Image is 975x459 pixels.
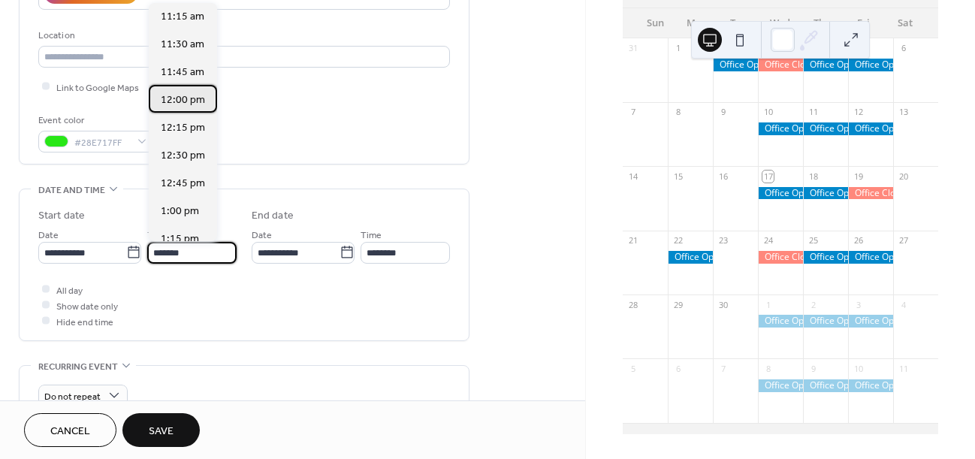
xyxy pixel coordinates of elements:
[758,379,803,392] div: Office Open
[627,43,638,54] div: 31
[252,227,272,243] span: Date
[38,208,85,224] div: Start date
[803,379,848,392] div: Office Open
[803,315,848,328] div: Office Open
[161,148,205,164] span: 12:30 pm
[898,107,909,118] div: 13
[853,299,864,310] div: 3
[717,235,729,246] div: 23
[38,359,118,375] span: Recurring event
[762,363,774,374] div: 8
[759,8,801,38] div: Wed
[848,251,893,264] div: Office Open
[758,187,803,200] div: Office Open
[627,171,638,182] div: 14
[898,171,909,182] div: 20
[161,204,199,219] span: 1:00 pm
[56,298,118,314] span: Show date only
[803,187,848,200] div: Office Open
[252,208,294,224] div: End date
[149,424,174,439] span: Save
[672,235,684,246] div: 22
[803,122,848,135] div: Office Open
[668,251,713,264] div: Office Open
[38,113,151,128] div: Event color
[38,183,105,198] span: Date and time
[713,59,758,71] div: Office Open
[717,171,729,182] div: 16
[635,8,676,38] div: Sun
[161,120,205,136] span: 12:15 pm
[807,363,819,374] div: 9
[627,107,638,118] div: 7
[361,227,382,243] span: Time
[161,231,199,247] span: 1:15 pm
[848,379,893,392] div: Office Open
[898,363,909,374] div: 11
[161,37,204,53] span: 11:30 am
[758,315,803,328] div: Office Open
[848,59,893,71] div: Office Open
[853,171,864,182] div: 19
[672,363,684,374] div: 6
[848,187,893,200] div: Office Closed
[807,107,819,118] div: 11
[74,134,130,150] span: #28E717FF
[122,413,200,447] button: Save
[848,122,893,135] div: Office Open
[843,8,884,38] div: Fri
[853,363,864,374] div: 10
[161,9,204,25] span: 11:15 am
[56,282,83,298] span: All day
[853,235,864,246] div: 26
[627,363,638,374] div: 5
[762,299,774,310] div: 1
[161,176,205,192] span: 12:45 pm
[758,251,803,264] div: Office Closed
[803,59,848,71] div: Office Open
[807,171,819,182] div: 18
[24,413,116,447] button: Cancel
[762,171,774,182] div: 17
[672,171,684,182] div: 15
[758,59,803,71] div: Office Closed
[853,107,864,118] div: 12
[627,235,638,246] div: 21
[885,8,926,38] div: Sat
[56,80,139,95] span: Link to Google Maps
[807,235,819,246] div: 25
[801,8,843,38] div: Thu
[38,28,447,44] div: Location
[762,107,774,118] div: 10
[898,235,909,246] div: 27
[672,299,684,310] div: 29
[147,227,168,243] span: Time
[717,107,729,118] div: 9
[803,251,848,264] div: Office Open
[758,122,803,135] div: Office Open
[161,65,204,80] span: 11:45 am
[898,43,909,54] div: 6
[898,299,909,310] div: 4
[672,107,684,118] div: 8
[161,92,205,108] span: 12:00 pm
[717,363,729,374] div: 7
[38,227,59,243] span: Date
[56,314,113,330] span: Hide end time
[807,299,819,310] div: 2
[848,315,893,328] div: Office Open
[627,299,638,310] div: 28
[718,8,759,38] div: Tue
[672,43,684,54] div: 1
[762,235,774,246] div: 24
[717,299,729,310] div: 30
[676,8,717,38] div: Mon
[50,424,90,439] span: Cancel
[44,388,101,405] span: Do not repeat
